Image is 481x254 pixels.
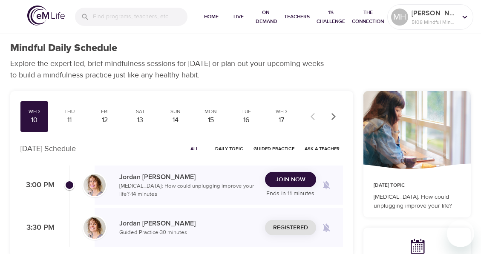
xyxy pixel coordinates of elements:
[316,175,337,195] span: Remind me when a class goes live every Wednesday at 3:00 PM
[236,115,256,125] div: 16
[10,42,117,54] h1: Mindful Daily Schedule
[228,12,249,21] span: Live
[20,180,55,191] p: 3:00 PM
[59,108,80,115] div: Thu
[27,6,65,26] img: logo
[265,172,316,188] button: Join Now
[10,58,330,81] p: Explore the expert-led, brief mindfulness sessions for [DATE] or plan out your upcoming weeks to ...
[273,223,308,233] span: Registered
[374,182,461,189] p: [DATE] Topic
[265,189,316,198] p: Ends in 11 minutes
[24,115,45,125] div: 10
[253,145,294,153] span: Guided Practice
[130,108,151,115] div: Sat
[412,18,457,26] p: 5108 Mindful Minutes
[130,115,151,125] div: 13
[20,143,76,154] p: [DATE] Schedule
[95,115,115,125] div: 12
[119,218,258,228] p: Jordan [PERSON_NAME]
[95,108,115,115] div: Fri
[165,115,186,125] div: 14
[352,8,384,26] span: The Connection
[271,115,292,125] div: 17
[119,228,258,237] p: Guided Practice · 30 minutes
[200,108,221,115] div: Mon
[412,8,457,18] p: [PERSON_NAME] back East
[212,142,247,155] button: Daily Topic
[20,222,55,234] p: 3:30 PM
[276,174,305,185] span: Join Now
[119,182,258,199] p: [MEDICAL_DATA]: How could unplugging improve your life? · 14 minutes
[374,193,461,211] p: [MEDICAL_DATA]: How could unplugging improve your life?
[165,108,186,115] div: Sun
[84,217,106,239] img: Jordan-Whitehead.jpg
[84,174,106,196] img: Jordan-Whitehead.jpg
[181,142,208,155] button: All
[447,220,474,247] iframe: Button to launch messaging window
[215,145,243,153] span: Daily Topic
[316,217,337,238] span: Remind me when a class goes live every Wednesday at 3:30 PM
[93,8,187,26] input: Find programs, teachers, etc...
[250,142,298,155] button: Guided Practice
[391,9,408,26] div: MH
[256,8,277,26] span: On-Demand
[265,220,316,236] button: Registered
[184,145,205,153] span: All
[317,8,345,26] span: 1% Challenge
[201,12,222,21] span: Home
[119,172,258,182] p: Jordan [PERSON_NAME]
[271,108,292,115] div: Wed
[236,108,256,115] div: Tue
[305,145,340,153] span: Ask a Teacher
[59,115,80,125] div: 11
[284,12,310,21] span: Teachers
[301,142,343,155] button: Ask a Teacher
[24,108,45,115] div: Wed
[200,115,221,125] div: 15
